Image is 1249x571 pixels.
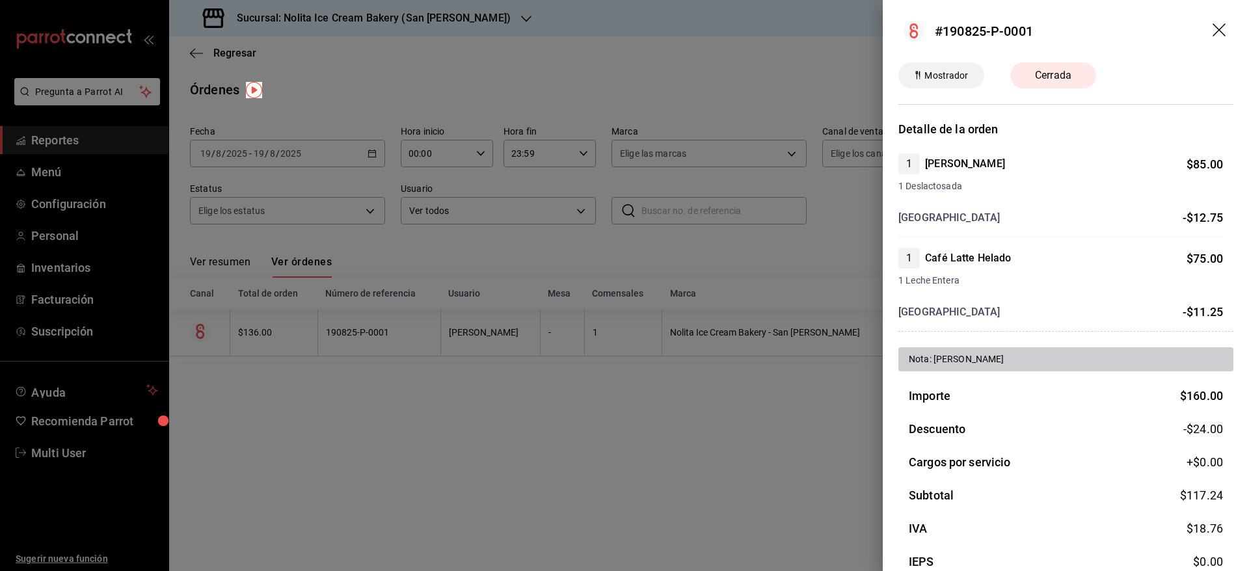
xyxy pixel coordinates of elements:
h3: IVA [909,520,927,537]
span: 1 Leche Entera [898,274,1223,287]
h3: Detalle de la orden [898,120,1233,138]
h4: [GEOGRAPHIC_DATA] [898,210,1000,226]
span: $ 117.24 [1180,488,1223,502]
span: -$11.25 [1183,305,1223,319]
span: $ 160.00 [1180,389,1223,403]
h3: IEPS [909,553,934,570]
div: Nota: [PERSON_NAME] [909,352,1223,366]
span: $ 18.76 [1187,522,1223,535]
span: $ 85.00 [1187,157,1223,171]
span: Cerrada [1027,68,1079,83]
button: drag [1213,23,1228,39]
h3: Descuento [909,420,965,438]
h4: [GEOGRAPHIC_DATA] [898,304,1000,320]
span: 1 Deslactosada [898,179,1223,193]
h4: [PERSON_NAME] [925,156,1005,172]
span: $ 0.00 [1193,555,1223,568]
div: #190825-P-0001 [935,21,1033,41]
span: 1 [898,156,920,172]
span: -$24.00 [1183,420,1223,438]
span: -$12.75 [1183,211,1223,224]
h3: Subtotal [909,486,954,504]
span: 1 [898,250,920,266]
span: $ 75.00 [1187,252,1223,265]
h4: Café Latte Helado [925,250,1011,266]
h3: Importe [909,387,950,405]
span: Mostrador [919,69,973,83]
img: Tooltip marker [246,82,262,98]
span: +$ 0.00 [1187,453,1223,471]
h3: Cargos por servicio [909,453,1011,471]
